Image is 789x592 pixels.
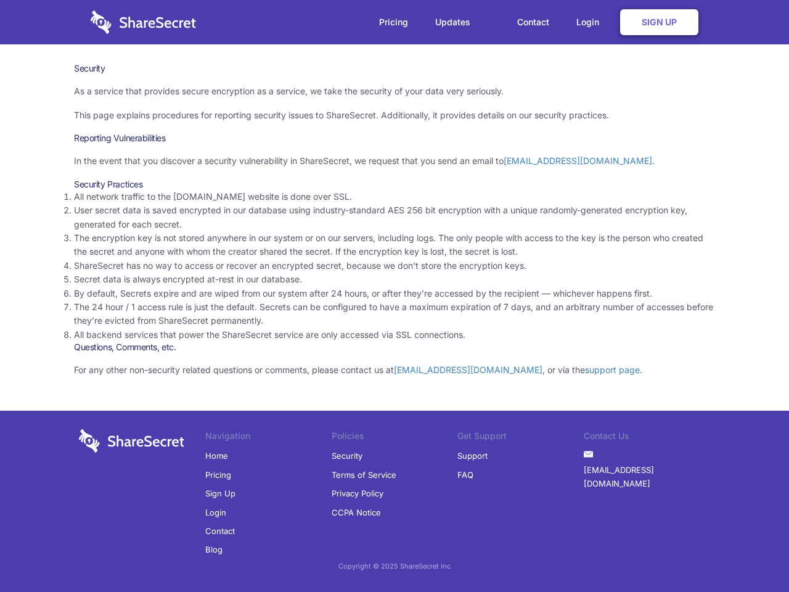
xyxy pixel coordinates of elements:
[332,466,396,484] a: Terms of Service
[74,63,715,74] h1: Security
[504,155,652,166] a: [EMAIL_ADDRESS][DOMAIN_NAME]
[205,540,223,559] a: Blog
[332,503,381,522] a: CCPA Notice
[74,203,715,231] li: User secret data is saved encrypted in our database using industry-standard AES 256 bit encryptio...
[584,461,710,493] a: [EMAIL_ADDRESS][DOMAIN_NAME]
[91,10,196,34] img: logo-wordmark-white-trans-d4663122ce5f474addd5e946df7df03e33cb6a1c49d2221995e7729f52c070b2.svg
[584,429,710,446] li: Contact Us
[205,484,235,503] a: Sign Up
[332,446,362,465] a: Security
[394,364,542,375] a: [EMAIL_ADDRESS][DOMAIN_NAME]
[74,133,715,144] h3: Reporting Vulnerabilities
[332,429,458,446] li: Policies
[74,273,715,286] li: Secret data is always encrypted at-rest in our database.
[79,429,184,453] img: logo-wordmark-white-trans-d4663122ce5f474addd5e946df7df03e33cb6a1c49d2221995e7729f52c070b2.svg
[74,190,715,203] li: All network traffic to the [DOMAIN_NAME] website is done over SSL.
[205,446,228,465] a: Home
[585,364,640,375] a: support page
[74,287,715,300] li: By default, Secrets expire and are wiped from our system after 24 hours, or after they’re accesse...
[205,466,231,484] a: Pricing
[74,154,715,168] p: In the event that you discover a security vulnerability in ShareSecret, we request that you send ...
[74,84,715,98] p: As a service that provides secure encryption as a service, we take the security of your data very...
[332,484,383,503] a: Privacy Policy
[205,522,235,540] a: Contact
[457,466,473,484] a: FAQ
[205,503,226,522] a: Login
[74,179,715,190] h3: Security Practices
[74,342,715,353] h3: Questions, Comments, etc.
[457,429,584,446] li: Get Support
[74,231,715,259] li: The encryption key is not stored anywhere in our system or on our servers, including logs. The on...
[74,363,715,377] p: For any other non-security related questions or comments, please contact us at , or via the .
[74,259,715,273] li: ShareSecret has no way to access or recover an encrypted secret, because we don’t store the encry...
[74,109,715,122] p: This page explains procedures for reporting security issues to ShareSecret. Additionally, it prov...
[74,328,715,342] li: All backend services that power the ShareSecret service are only accessed via SSL connections.
[564,3,618,41] a: Login
[205,429,332,446] li: Navigation
[505,3,562,41] a: Contact
[74,300,715,328] li: The 24 hour / 1 access rule is just the default. Secrets can be configured to have a maximum expi...
[457,446,488,465] a: Support
[620,9,698,35] a: Sign Up
[367,3,420,41] a: Pricing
